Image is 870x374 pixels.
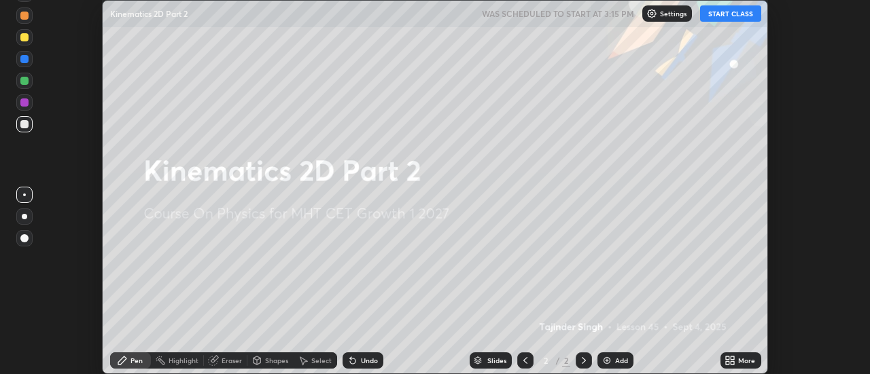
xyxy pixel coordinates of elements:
div: Shapes [265,357,288,364]
img: add-slide-button [602,355,612,366]
div: More [738,357,755,364]
div: Highlight [169,357,198,364]
div: Pen [130,357,143,364]
div: Slides [487,357,506,364]
img: class-settings-icons [646,8,657,19]
p: Kinematics 2D Part 2 [110,8,188,19]
div: Select [311,357,332,364]
div: 2 [539,356,553,364]
p: Settings [660,10,686,17]
div: Add [615,357,628,364]
div: 2 [562,354,570,367]
div: Eraser [222,357,242,364]
div: / [555,356,559,364]
button: START CLASS [700,5,761,22]
div: Undo [361,357,378,364]
h5: WAS SCHEDULED TO START AT 3:15 PM [482,7,634,20]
